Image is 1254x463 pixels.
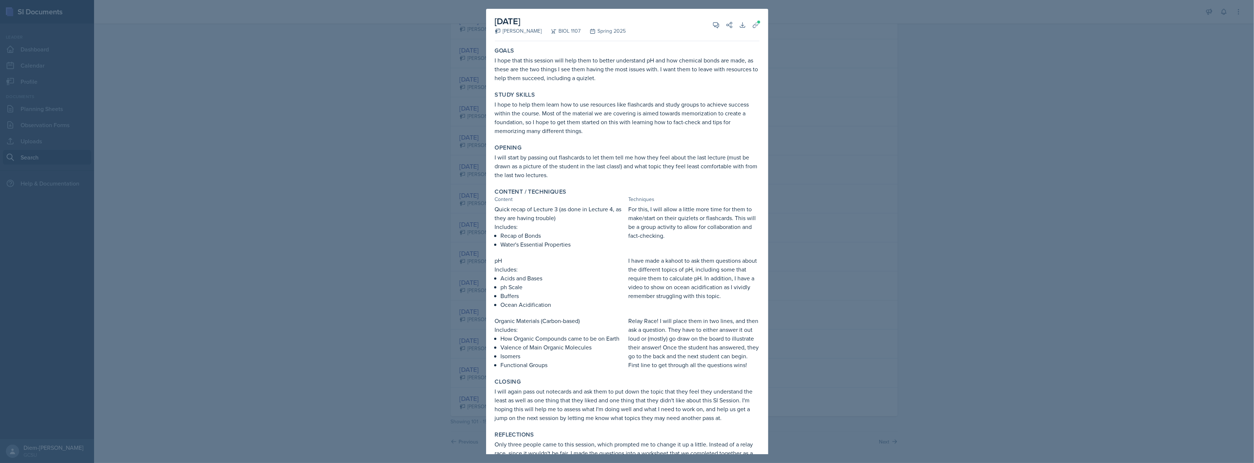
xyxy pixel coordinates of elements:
[495,256,626,265] p: pH
[501,283,626,291] p: ph Scale
[495,387,759,422] p: I will again pass out notecards and ask them to put down the topic that they feel they understand...
[495,91,535,98] label: Study Skills
[495,378,521,385] label: Closing
[495,144,522,151] label: Opening
[501,240,626,249] p: Water's Essential Properties
[581,27,626,35] div: Spring 2025
[495,205,626,222] p: Quick recap of Lecture 3 (as done in Lecture 4, as they are having trouble)
[495,100,759,135] p: I hope to help them learn how to use resources like flashcards and study groups to achieve succes...
[542,27,581,35] div: BIOL 1107
[629,195,759,203] div: Techniques
[501,343,626,352] p: Valence of Main Organic Molecules
[495,15,626,28] h2: [DATE]
[501,360,626,369] p: Functional Groups
[501,334,626,343] p: How Organic Compounds came to be on Earth
[495,27,542,35] div: [PERSON_NAME]
[501,291,626,300] p: Buffers
[501,231,626,240] p: Recap of Bonds
[501,274,626,283] p: Acids and Bases
[501,352,626,360] p: Isomers
[495,431,534,438] label: Reflections
[495,56,759,82] p: I hope that this session will help them to better understand pH and how chemical bonds are made, ...
[495,153,759,179] p: I will start by passing out flashcards to let them tell me how they feel about the last lecture (...
[495,222,626,231] p: Includes:
[495,195,626,203] div: Content
[495,265,626,274] p: Includes:
[501,300,626,309] p: Ocean Acidification
[629,205,759,240] p: For this, I will allow a little more time for them to make/start on their quizlets or flashcards....
[495,316,626,325] p: Organic Materials (Carbon-based)
[629,256,759,300] p: I have made a kahoot to ask them questions about the different topics of pH, including some that ...
[495,47,514,54] label: Goals
[495,188,567,195] label: Content / Techniques
[495,325,626,334] p: Includes:
[629,316,759,369] p: Relay Race! I will place them in two lines, and then ask a question. They have to either answer i...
